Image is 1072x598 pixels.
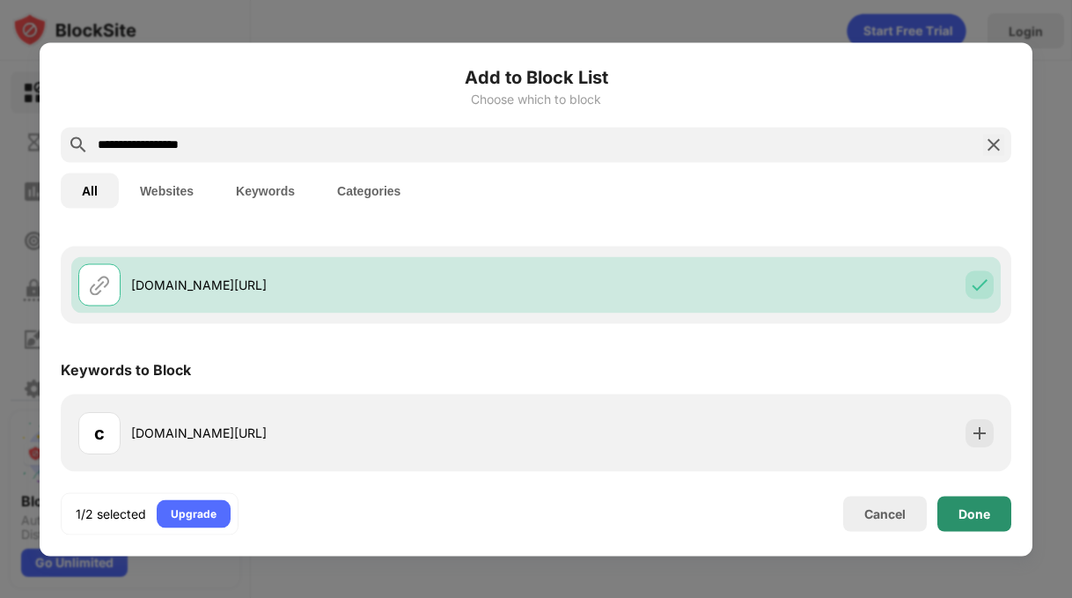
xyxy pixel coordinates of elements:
button: Keywords [215,173,316,208]
div: Upgrade [171,505,217,522]
img: url.svg [89,274,110,295]
div: Keywords to Block [61,360,191,378]
button: All [61,173,119,208]
div: [DOMAIN_NAME][URL] [131,276,536,294]
img: search-close [983,134,1004,155]
div: Choose which to block [61,92,1011,106]
div: [DOMAIN_NAME][URL] [131,424,536,442]
div: c [94,419,105,446]
h6: Add to Block List [61,63,1011,90]
button: Categories [316,173,422,208]
div: Cancel [864,506,906,521]
img: search.svg [68,134,89,155]
div: 1/2 selected [76,505,146,522]
button: Websites [119,173,215,208]
div: Done [958,506,990,520]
